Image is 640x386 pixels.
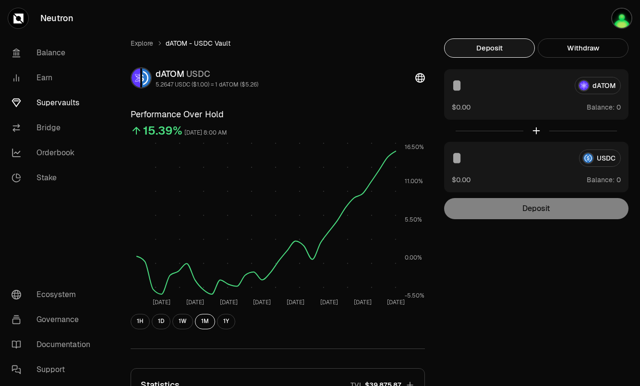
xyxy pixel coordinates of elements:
a: Orderbook [4,140,104,165]
tspan: 16.50% [405,143,424,151]
tspan: [DATE] [354,299,372,306]
img: malse [611,8,632,29]
div: 15.39% [143,123,182,138]
img: dATOM Logo [132,68,140,87]
tspan: [DATE] [153,299,170,306]
tspan: 5.50% [405,216,422,224]
a: Earn [4,65,104,90]
tspan: -5.50% [405,292,424,299]
tspan: [DATE] [320,299,338,306]
a: Documentation [4,332,104,357]
a: Explore [131,38,153,48]
span: Balance: [587,175,615,185]
tspan: [DATE] [253,299,271,306]
a: Bridge [4,115,104,140]
div: dATOM [156,67,258,81]
span: Balance: [587,102,615,112]
tspan: 11.00% [405,177,423,185]
button: 1D [152,314,170,329]
a: Stake [4,165,104,190]
a: Ecosystem [4,282,104,307]
img: USDC Logo [142,68,151,87]
tspan: [DATE] [387,299,405,306]
button: 1M [195,314,215,329]
button: Deposit [444,38,535,58]
tspan: [DATE] [186,299,204,306]
a: Supervaults [4,90,104,115]
a: Governance [4,307,104,332]
button: 1W [172,314,193,329]
button: Withdraw [538,38,628,58]
button: $0.00 [452,174,471,185]
span: dATOM - USDC Vault [166,38,230,48]
span: USDC [186,68,210,79]
div: 5.2647 USDC ($1.00) = 1 dATOM ($5.26) [156,81,258,88]
tspan: 0.00% [405,254,422,261]
a: Support [4,357,104,382]
div: [DATE] 8:00 AM [184,127,227,138]
a: Balance [4,40,104,65]
tspan: [DATE] [220,299,238,306]
button: $0.00 [452,102,471,112]
tspan: [DATE] [287,299,304,306]
button: 1H [131,314,150,329]
nav: breadcrumb [131,38,425,48]
button: 1Y [217,314,235,329]
h3: Performance Over Hold [131,108,425,121]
